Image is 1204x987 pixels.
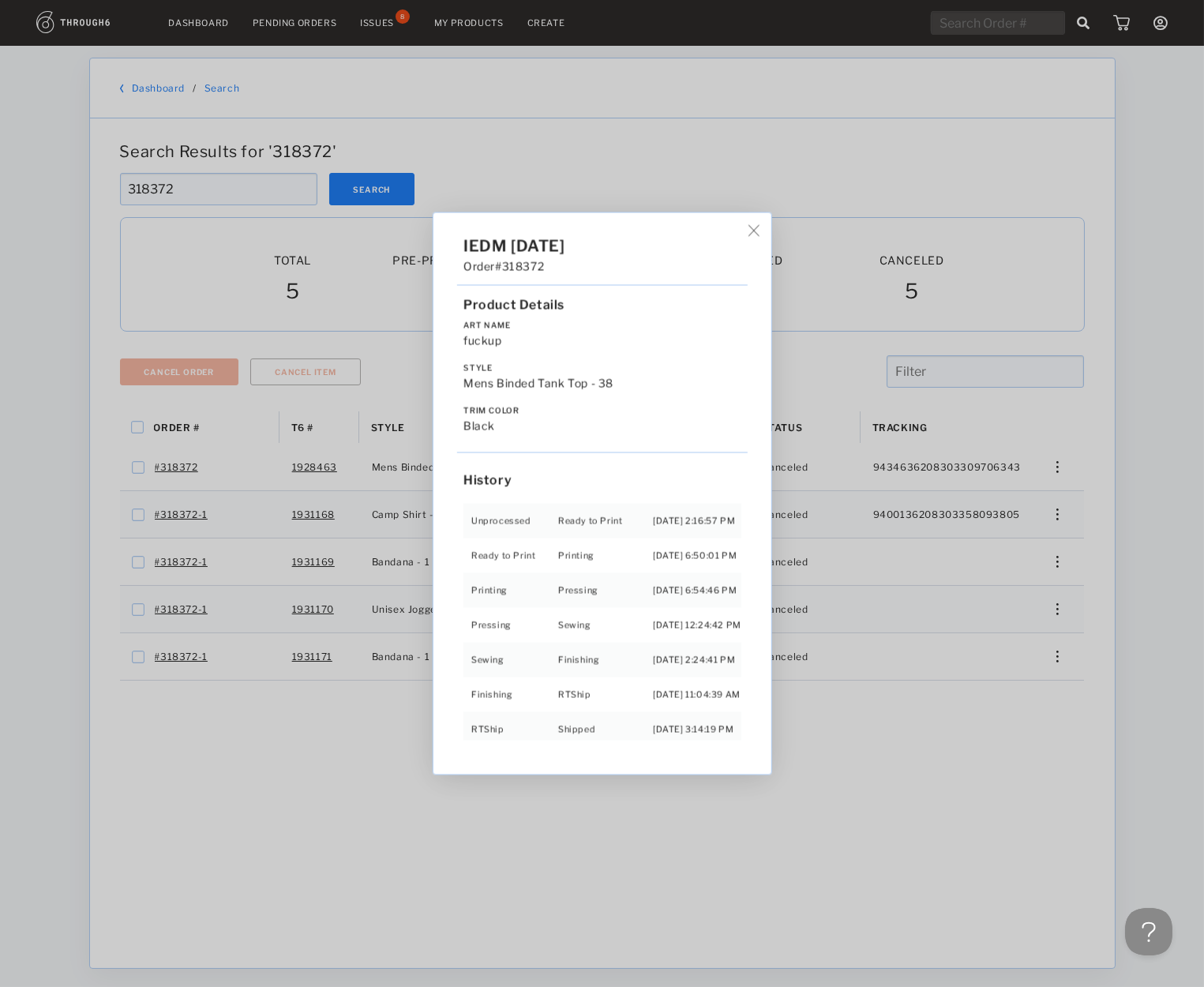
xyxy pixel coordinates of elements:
td: Pressing [463,607,557,642]
td: [DATE] 11:04:39 AM [652,677,741,711]
td: Printing [463,572,557,607]
td: [DATE] 2:24:41 PM [652,642,741,677]
label: Style [463,363,741,373]
iframe: Toggle Customer Support [1125,908,1172,955]
img: icon_button_x_thin.7ff7c24d.svg [748,225,760,237]
td: Ready to Print [557,503,652,539]
td: Unprocessed [463,503,557,539]
td: [DATE] 2:16:57 PM [652,503,741,539]
td: Finishing [557,642,652,677]
span: IEDM [DATE] [463,237,564,256]
td: [DATE] 6:50:01 PM [652,538,741,572]
td: Printing [557,538,652,572]
label: Art Name [463,321,741,330]
span: Order #318372 [463,260,543,273]
span: Mens Binded Tank Top - 38 [463,377,613,390]
td: Sewing [463,642,557,677]
td: [DATE] 12:24:42 PM [652,607,741,642]
td: Finishing [463,677,557,711]
span: black [463,419,494,433]
td: Pressing [557,572,652,607]
span: fuckup [463,334,501,347]
label: Trim Color [463,406,741,415]
td: [DATE] 3:14:19 PM [652,711,741,747]
span: Product Details [463,298,564,313]
td: Shipped [557,711,652,747]
td: Ready to Print [463,538,557,572]
td: RTShip [557,677,652,711]
td: [DATE] 6:54:46 PM [652,572,741,607]
td: RTShip [463,711,557,747]
td: Sewing [557,607,652,642]
span: History [463,473,511,488]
